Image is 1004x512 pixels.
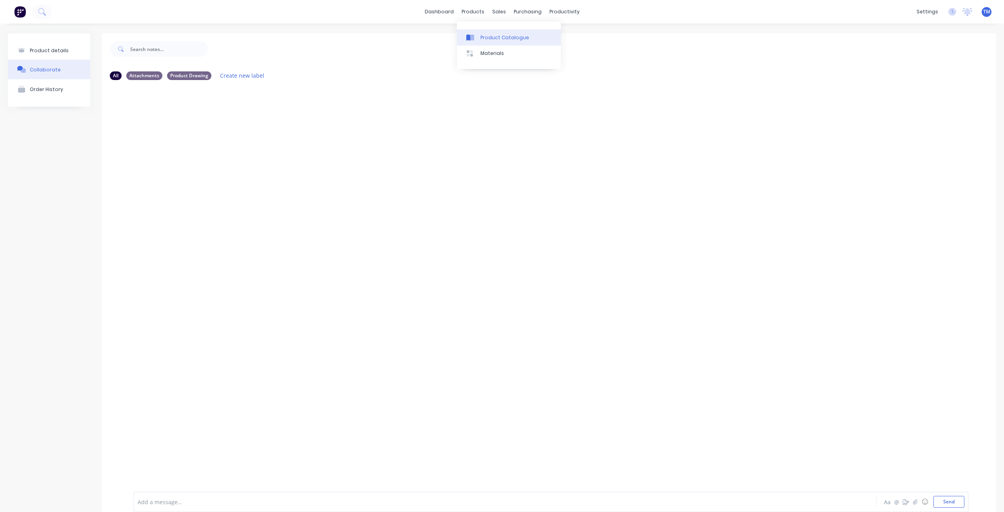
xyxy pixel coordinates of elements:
button: Product details [8,41,90,60]
div: Product details [30,47,69,53]
div: Product Catalogue [480,34,529,41]
button: Order History [8,79,90,99]
div: Collaborate [30,67,61,73]
a: dashboard [421,6,458,18]
div: settings [913,6,942,18]
img: Factory [14,6,26,18]
button: @ [892,497,901,507]
div: sales [488,6,510,18]
button: ☺ [920,497,929,507]
div: productivity [546,6,584,18]
div: Order History [30,86,63,92]
button: Collaborate [8,60,90,79]
div: purchasing [510,6,546,18]
button: Aa [882,497,892,507]
button: Send [933,496,964,508]
a: Product Catalogue [457,29,561,45]
a: Materials [457,46,561,61]
div: All [110,71,122,80]
span: TM [983,8,990,15]
div: Materials [480,50,504,57]
input: Search notes... [130,41,208,57]
div: Product Drawing [167,71,211,80]
div: products [458,6,488,18]
button: Create new label [216,70,269,81]
div: Attachments [126,71,162,80]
